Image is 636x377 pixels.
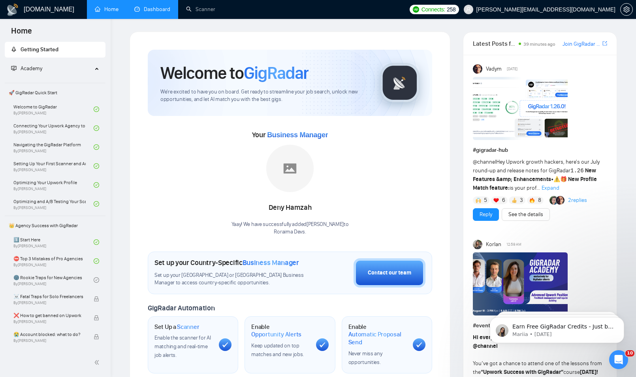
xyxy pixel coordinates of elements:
img: F09ASNL5WRY-GR%20Academy%20-%20Tamara%20Levit.png [473,252,568,315]
span: Academy [21,65,42,72]
img: 👍 [512,198,517,203]
h1: Enable [251,323,309,338]
button: setting [620,3,633,16]
span: user [466,7,471,12]
button: Contact our team [354,258,425,287]
span: Latest Posts from the GigRadar Community [473,39,516,49]
strong: “Upwork Success with GigRadar” [481,369,563,375]
a: 2replies [568,196,587,204]
span: 🚀 GigRadar Quick Start [6,85,105,101]
img: gigradar-logo.png [380,63,420,103]
span: ⚠️ [553,176,560,183]
span: check-circle [94,239,99,245]
span: check-circle [94,106,99,112]
span: ☠️ Fatal Traps for Solo Freelancers [13,293,86,300]
a: 🌚 Rookie Traps for New AgenciesBy[PERSON_NAME] [13,271,94,289]
span: GigRadar [244,62,309,84]
a: export [602,40,607,47]
span: By [PERSON_NAME] [13,319,86,324]
h1: Set up your Country-Specific [154,258,299,267]
span: 😭 Account blocked: what to do? [13,330,86,338]
img: Korlan [473,240,482,249]
img: 🔥 [529,198,535,203]
span: Home [5,25,38,42]
button: See the details [502,208,550,221]
h1: # events [473,321,607,330]
span: Keep updated on top matches and new jobs. [251,342,304,358]
span: lock [94,315,99,321]
img: ❤️ [493,198,499,203]
span: By [PERSON_NAME] [13,338,86,343]
span: check-circle [94,277,99,283]
span: Korlan [486,240,501,249]
span: Enable the scanner for AI matching and real-time job alerts. [154,334,211,358]
a: setting [620,6,633,13]
img: F09AC4U7ATU-image.png [473,77,568,140]
span: 12:59 AM [506,241,521,248]
button: Reply [473,208,499,221]
span: rocket [11,47,17,52]
div: Yaay! We have successfully added [PERSON_NAME] to [231,221,349,236]
span: lock [94,296,99,302]
span: check-circle [94,144,99,150]
a: Navigating the GigRadar PlatformBy[PERSON_NAME] [13,138,94,156]
img: logo [6,4,19,16]
span: GigRadar Automation [148,304,215,312]
a: searchScanner [186,6,215,13]
span: Academy [11,65,42,72]
span: 258 [447,5,455,14]
a: Reply [480,210,492,219]
img: Vadym [473,64,482,74]
h1: Set Up a [154,323,199,331]
a: Optimizing Your Upwork ProfileBy[PERSON_NAME] [13,176,94,194]
span: Set up your [GEOGRAPHIC_DATA] or [GEOGRAPHIC_DATA] Business Manager to access country-specific op... [154,272,314,287]
span: [DATE] [507,65,517,73]
span: 6 [502,196,505,204]
span: 10 [625,350,634,356]
a: Welcome to GigRadarBy[PERSON_NAME] [13,101,94,118]
img: 🙌 [476,198,481,203]
a: Connecting Your Upwork Agency to GigRadarBy[PERSON_NAME] [13,119,94,137]
span: By [PERSON_NAME] [13,300,86,305]
span: fund-projection-screen [11,65,17,71]
p: Roraima Devs . [231,228,349,236]
span: check-circle [94,163,99,169]
h1: Enable [348,323,406,346]
span: Scanner [177,323,199,331]
span: check-circle [94,201,99,207]
span: Hey Upwork growth hackers, here's our July round-up and release notes for GigRadar • is your prof... [473,159,600,191]
span: check-circle [94,125,99,131]
span: lock [94,334,99,340]
span: @channel [473,343,498,349]
span: 39 minutes ago [523,41,555,47]
img: placeholder.png [266,145,314,192]
span: double-left [94,358,102,366]
a: Optimizing and A/B Testing Your Scanner for Better ResultsBy[PERSON_NAME] [13,195,94,213]
a: dashboardDashboard [134,6,170,13]
li: Getting Started [5,42,105,58]
a: 1️⃣ Start HereBy[PERSON_NAME] [13,233,94,251]
span: setting [621,6,632,13]
strong: Hi everyone! [473,334,504,341]
iframe: Intercom live chat [609,350,628,369]
code: 1.26 [570,168,584,174]
span: Never miss any opportunities. [348,350,382,366]
img: upwork-logo.png [413,6,419,13]
a: ⛔ Top 3 Mistakes of Pro AgenciesBy[PERSON_NAME] [13,252,94,270]
span: check-circle [94,182,99,188]
strong: [DATE]! [580,369,598,375]
span: check-circle [94,258,99,264]
a: homeHome [95,6,119,13]
span: Business Manager [267,131,328,139]
span: Automatic Proposal Send [348,330,406,346]
span: We're excited to have you on board. Get ready to streamline your job search, unlock new opportuni... [160,88,367,103]
span: 3 [520,196,523,204]
span: 🎁 [560,176,567,183]
div: Deny Hamzah [231,201,349,215]
h1: Welcome to [160,62,309,84]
